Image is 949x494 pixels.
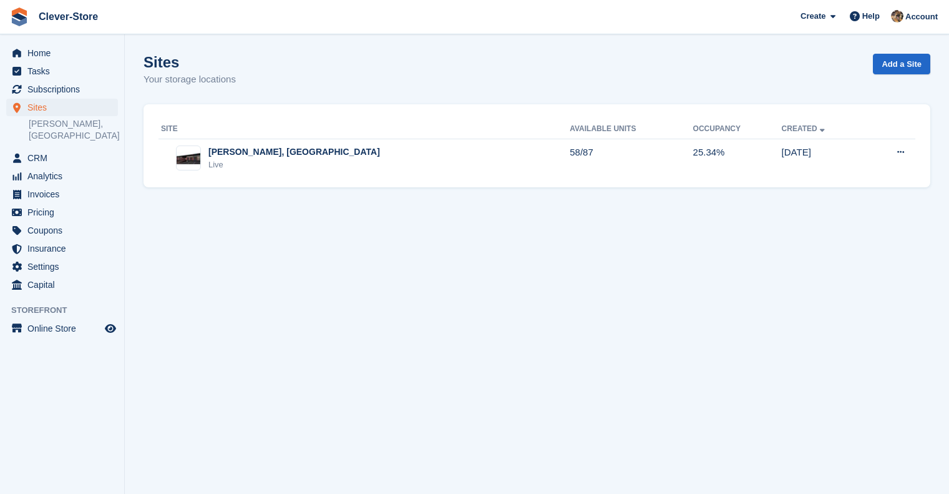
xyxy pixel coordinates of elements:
img: stora-icon-8386f47178a22dfd0bd8f6a31ec36ba5ce8667c1dd55bd0f319d3a0aa187defe.svg [10,7,29,26]
td: 25.34% [693,139,782,177]
th: Occupancy [693,119,782,139]
a: menu [6,204,118,221]
a: menu [6,276,118,294]
span: Home [27,44,102,62]
span: Pricing [27,204,102,221]
h1: Sites [144,54,236,71]
span: Online Store [27,320,102,337]
td: [DATE] [782,139,867,177]
span: Sites [27,99,102,116]
span: Coupons [27,222,102,239]
span: Analytics [27,167,102,185]
a: menu [6,185,118,203]
div: [PERSON_NAME], [GEOGRAPHIC_DATA] [208,146,380,159]
span: Settings [27,258,102,275]
span: Tasks [27,62,102,80]
span: Subscriptions [27,81,102,98]
span: Invoices [27,185,102,203]
a: [PERSON_NAME], [GEOGRAPHIC_DATA] [29,118,118,142]
span: Insurance [27,240,102,257]
td: 58/87 [570,139,693,177]
a: menu [6,240,118,257]
span: Account [905,11,938,23]
a: menu [6,258,118,275]
a: menu [6,99,118,116]
a: Clever-Store [34,6,103,27]
a: Add a Site [873,54,930,74]
a: menu [6,81,118,98]
span: CRM [27,149,102,167]
th: Available Units [570,119,693,139]
a: menu [6,222,118,239]
img: Andy Mackinnon [891,10,903,22]
div: Live [208,159,380,171]
p: Your storage locations [144,72,236,87]
img: Image of Hamilton, Lanarkshire site [177,152,200,164]
a: menu [6,149,118,167]
span: Help [862,10,880,22]
a: Created [782,124,827,133]
a: menu [6,62,118,80]
a: menu [6,320,118,337]
a: menu [6,44,118,62]
th: Site [158,119,570,139]
a: Preview store [103,321,118,336]
a: menu [6,167,118,185]
span: Capital [27,276,102,294]
span: Storefront [11,304,124,317]
span: Create [801,10,825,22]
